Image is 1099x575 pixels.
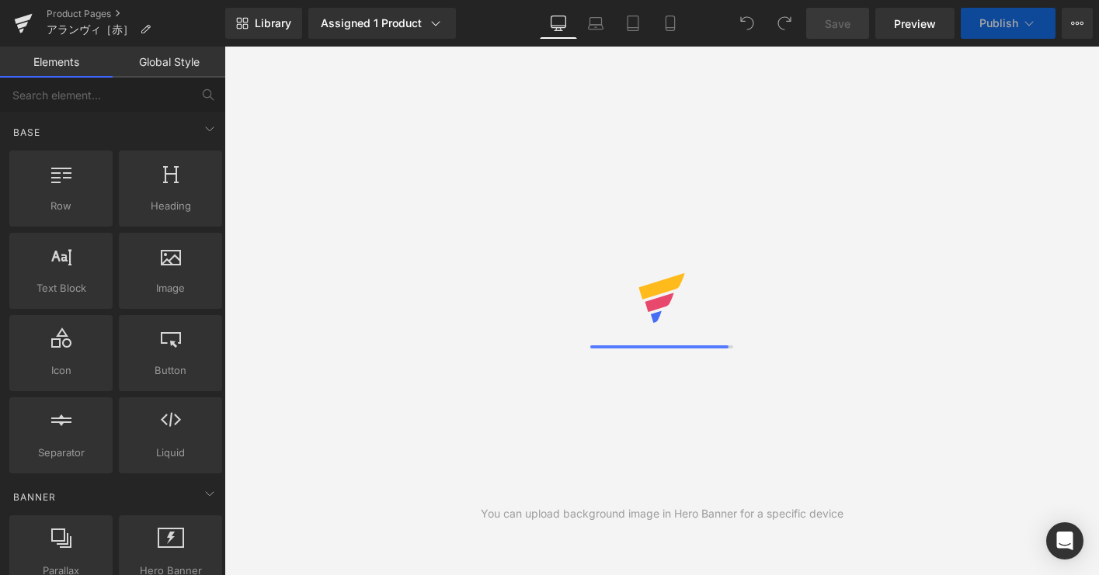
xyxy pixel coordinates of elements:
[481,505,843,522] div: You can upload background image in Hero Banner for a specific device
[577,8,614,39] a: Laptop
[652,8,689,39] a: Mobile
[321,16,443,31] div: Assigned 1 Product
[14,198,108,214] span: Row
[825,16,850,32] span: Save
[47,8,225,20] a: Product Pages
[875,8,955,39] a: Preview
[255,16,291,30] span: Library
[123,198,217,214] span: Heading
[113,47,225,78] a: Global Style
[614,8,652,39] a: Tablet
[123,280,217,296] span: Image
[769,8,800,39] button: Redo
[14,280,108,296] span: Text Block
[1062,8,1093,39] button: More
[123,362,217,379] span: Button
[961,8,1056,39] button: Publish
[979,17,1018,29] span: Publish
[14,445,108,461] span: Separator
[47,23,134,36] span: アランヴィ［赤］
[1046,522,1083,559] div: Open Intercom Messenger
[225,8,302,39] a: New Library
[540,8,577,39] a: Desktop
[12,490,57,504] span: Banner
[12,125,42,140] span: Base
[732,8,763,39] button: Undo
[123,445,217,461] span: Liquid
[894,16,936,32] span: Preview
[14,362,108,379] span: Icon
